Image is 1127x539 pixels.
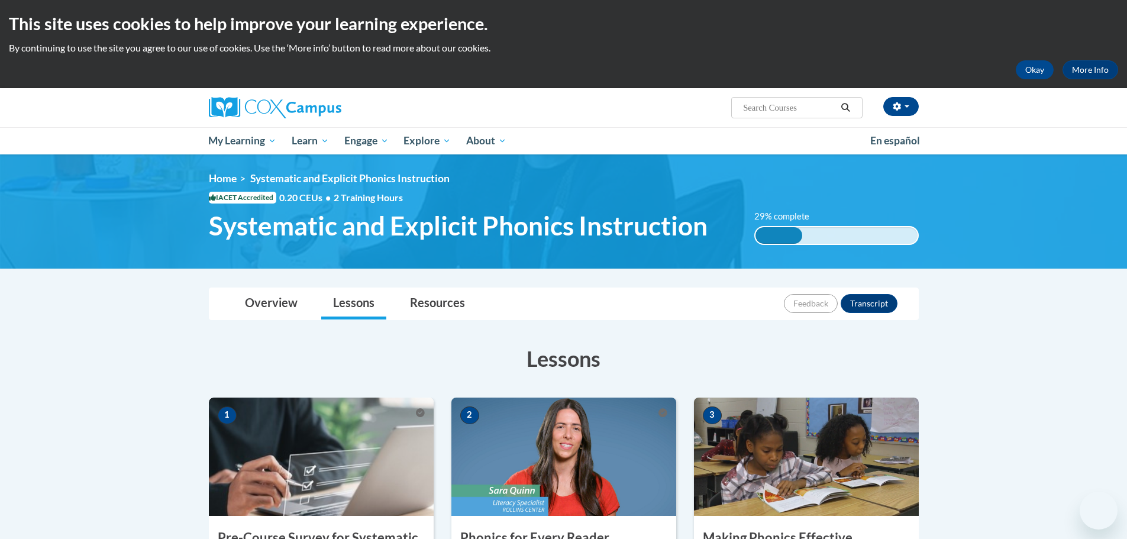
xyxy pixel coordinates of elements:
[883,97,919,116] button: Account Settings
[1063,60,1118,79] a: More Info
[841,294,897,313] button: Transcript
[9,41,1118,54] p: By continuing to use the site you agree to our use of cookies. Use the ‘More info’ button to read...
[837,101,854,115] button: Search
[870,134,920,147] span: En español
[396,127,458,154] a: Explore
[1080,492,1118,530] iframe: Button to launch messaging window
[742,101,837,115] input: Search Courses
[218,406,237,424] span: 1
[250,172,450,185] span: Systematic and Explicit Phonics Instruction
[321,288,386,319] a: Lessons
[209,344,919,373] h3: Lessons
[1016,60,1054,79] button: Okay
[344,134,389,148] span: Engage
[460,406,479,424] span: 2
[403,134,451,148] span: Explore
[451,398,676,516] img: Course Image
[694,398,919,516] img: Course Image
[279,191,334,204] span: 0.20 CEUs
[209,192,276,204] span: IACET Accredited
[284,127,337,154] a: Learn
[325,192,331,203] span: •
[784,294,838,313] button: Feedback
[755,227,802,244] div: 29% complete
[754,210,822,223] label: 29% complete
[863,128,928,153] a: En español
[334,192,403,203] span: 2 Training Hours
[208,134,276,148] span: My Learning
[209,172,237,185] a: Home
[233,288,309,319] a: Overview
[209,398,434,516] img: Course Image
[466,134,506,148] span: About
[840,104,851,112] i: 
[209,210,708,241] span: Systematic and Explicit Phonics Instruction
[209,97,434,118] a: Cox Campus
[292,134,329,148] span: Learn
[191,127,937,154] div: Main menu
[209,97,341,118] img: Cox Campus
[703,406,722,424] span: 3
[9,12,1118,35] h2: This site uses cookies to help improve your learning experience.
[458,127,514,154] a: About
[201,127,285,154] a: My Learning
[398,288,477,319] a: Resources
[337,127,396,154] a: Engage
